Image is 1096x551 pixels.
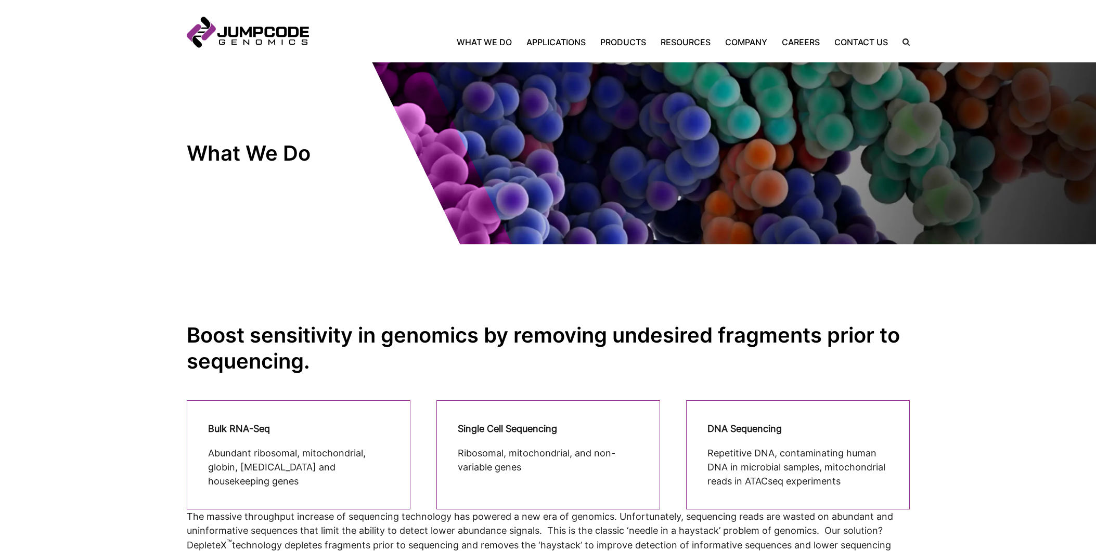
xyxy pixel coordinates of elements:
strong: DNA Sequencing [707,423,782,434]
a: Products [593,36,653,48]
a: Resources [653,36,718,48]
a: What We Do [457,36,519,48]
a: Contact Us [827,36,895,48]
a: Applications [519,36,593,48]
a: Careers [775,36,827,48]
p: Ribosomal, mitochondrial, and non-variable genes [458,446,639,474]
nav: Primary Navigation [309,36,895,48]
sup: ™ [227,539,232,547]
strong: Single Cell Sequencing [458,423,557,434]
a: Company [718,36,775,48]
p: Repetitive DNA, contaminating human DNA in microbial samples, mitochondrial reads in ATACseq expe... [707,446,888,488]
strong: Boost sensitivity in genomics by removing undesired fragments prior to sequencing. [187,322,900,374]
p: Abundant ribosomal, mitochondrial, globin, [MEDICAL_DATA] and housekeeping genes [208,446,389,488]
strong: Bulk RNA-Seq [208,423,270,434]
label: Search the site. [895,38,910,46]
h1: What We Do [187,140,374,166]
